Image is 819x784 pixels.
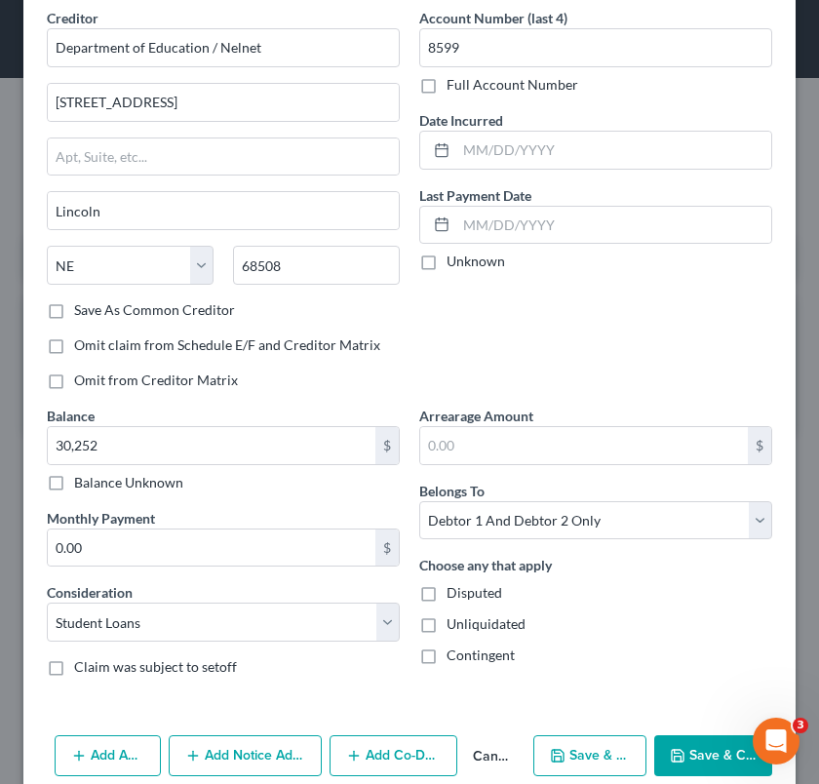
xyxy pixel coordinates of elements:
[169,735,322,776] button: Add Notice Address
[447,75,578,95] label: Full Account Number
[47,508,155,529] label: Monthly Payment
[753,718,799,764] iframe: Intercom live chat
[48,529,375,567] input: 0.00
[48,84,399,121] input: Enter address...
[48,427,375,464] input: 0.00
[456,207,771,244] input: MM/DD/YYYY
[74,473,183,492] label: Balance Unknown
[47,10,98,26] span: Creditor
[420,427,748,464] input: 0.00
[419,185,531,206] label: Last Payment Date
[447,647,515,663] span: Contingent
[447,615,526,632] span: Unliquidated
[47,582,133,603] label: Consideration
[419,28,772,67] input: XXXX
[48,138,399,176] input: Apt, Suite, etc...
[375,529,399,567] div: $
[748,427,771,464] div: $
[533,735,647,776] button: Save & New
[375,427,399,464] div: $
[457,737,525,776] button: Cancel
[447,584,502,601] span: Disputed
[74,336,380,353] span: Omit claim from Schedule E/F and Creditor Matrix
[654,735,772,776] button: Save & Close
[419,483,485,499] span: Belongs To
[330,735,457,776] button: Add Co-Debtor
[233,246,400,285] input: Enter zip...
[419,406,533,426] label: Arrearage Amount
[48,192,399,229] input: Enter city...
[456,132,771,169] input: MM/DD/YYYY
[419,555,552,575] label: Choose any that apply
[419,110,503,131] label: Date Incurred
[74,658,237,675] span: Claim was subject to setoff
[74,372,238,388] span: Omit from Creditor Matrix
[47,406,95,426] label: Balance
[55,735,161,776] button: Add Action
[419,8,567,28] label: Account Number (last 4)
[447,252,505,271] label: Unknown
[793,718,808,733] span: 3
[74,300,235,320] label: Save As Common Creditor
[47,28,400,67] input: Search creditor by name...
